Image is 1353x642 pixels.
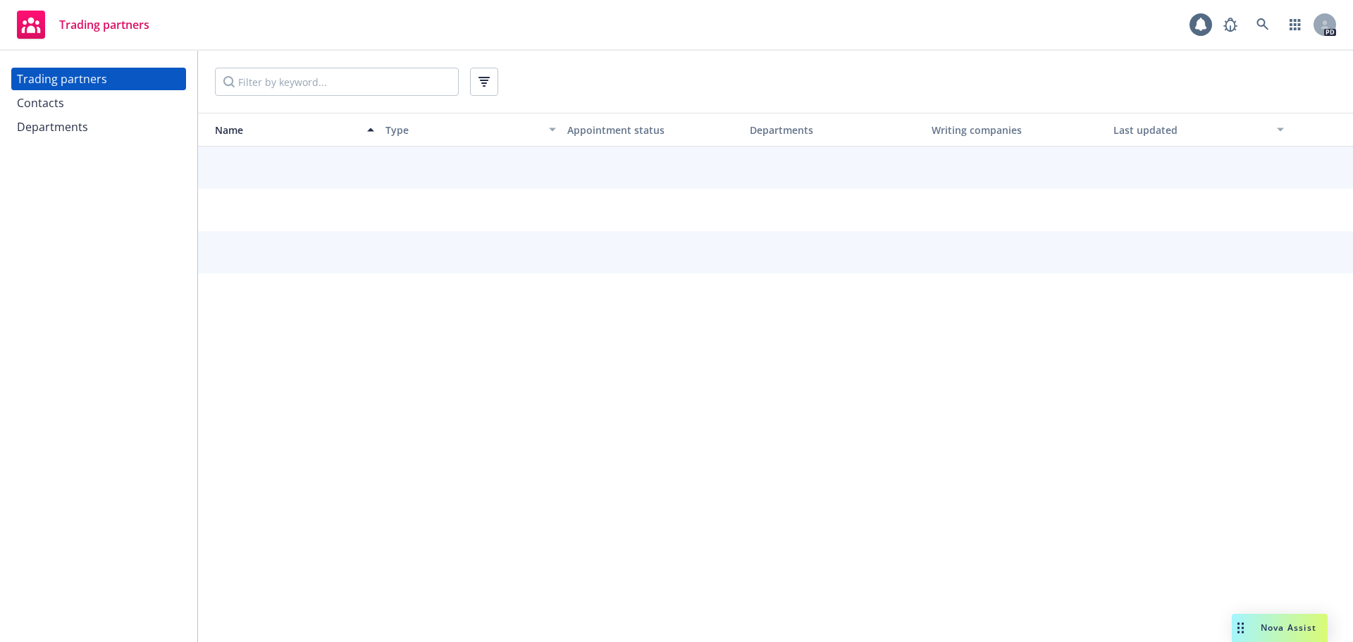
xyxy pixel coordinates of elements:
[1113,123,1268,137] div: Last updated
[17,116,88,138] div: Departments
[204,123,359,137] div: Name
[17,68,107,90] div: Trading partners
[1261,622,1316,634] span: Nova Assist
[1281,11,1309,39] a: Switch app
[932,123,1102,137] div: Writing companies
[562,113,743,147] button: Appointment status
[11,68,186,90] a: Trading partners
[380,113,562,147] button: Type
[11,116,186,138] a: Departments
[1249,11,1277,39] a: Search
[567,123,738,137] div: Appointment status
[1232,614,1328,642] button: Nova Assist
[11,92,186,114] a: Contacts
[750,123,920,137] div: Departments
[744,113,926,147] button: Departments
[1216,11,1244,39] a: Report a Bug
[1108,113,1290,147] button: Last updated
[926,113,1108,147] button: Writing companies
[198,113,380,147] button: Name
[11,5,155,44] a: Trading partners
[1232,614,1249,642] div: Drag to move
[385,123,540,137] div: Type
[215,68,459,96] input: Filter by keyword...
[17,92,64,114] div: Contacts
[59,19,149,30] span: Trading partners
